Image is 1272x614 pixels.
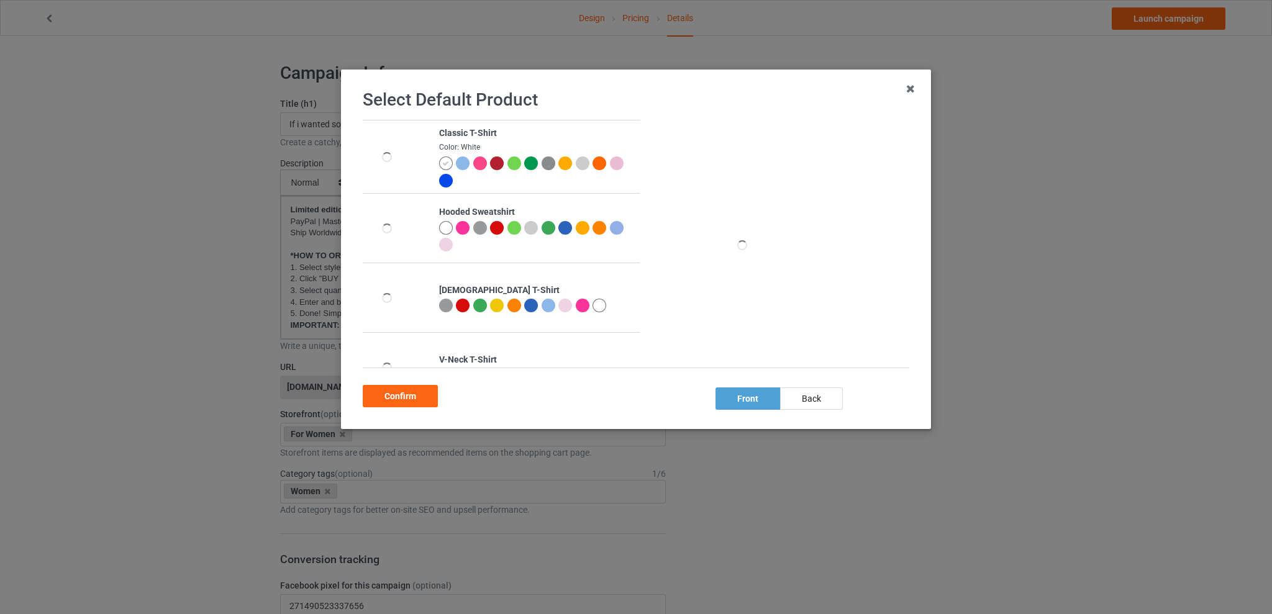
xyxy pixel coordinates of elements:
div: Confirm [363,385,438,407]
div: V-Neck T-Shirt [439,354,634,366]
img: heather_texture.png [542,156,555,170]
div: Color: White [439,142,634,153]
div: back [780,387,843,410]
div: Hooded Sweatshirt [439,206,634,219]
div: Classic T-Shirt [439,127,634,140]
div: [DEMOGRAPHIC_DATA] T-Shirt [439,284,634,297]
h1: Select Default Product [363,89,909,111]
div: front [715,387,780,410]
